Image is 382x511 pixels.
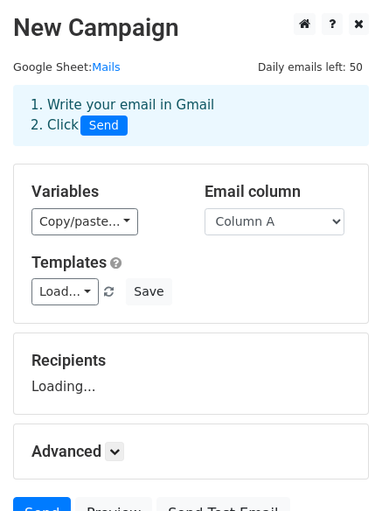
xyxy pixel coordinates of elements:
[31,278,99,305] a: Load...
[31,182,178,201] h5: Variables
[13,60,121,73] small: Google Sheet:
[31,208,138,235] a: Copy/paste...
[126,278,171,305] button: Save
[92,60,121,73] a: Mails
[31,253,107,271] a: Templates
[31,351,351,370] h5: Recipients
[31,351,351,396] div: Loading...
[205,182,351,201] h5: Email column
[13,13,369,43] h2: New Campaign
[31,442,351,461] h5: Advanced
[252,58,369,77] span: Daily emails left: 50
[252,60,369,73] a: Daily emails left: 50
[17,95,365,136] div: 1. Write your email in Gmail 2. Click
[80,115,128,136] span: Send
